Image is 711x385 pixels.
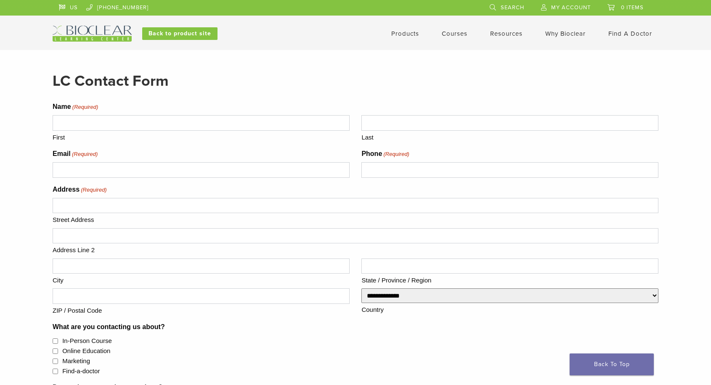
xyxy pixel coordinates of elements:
[80,186,107,194] span: (Required)
[53,213,658,225] label: Street Address
[361,274,658,285] label: State / Province / Region
[442,30,467,37] a: Courses
[53,71,658,91] h2: LC Contact Form
[72,103,98,111] span: (Required)
[361,149,409,159] label: Phone
[551,4,591,11] span: My Account
[570,353,654,375] a: Back To Top
[53,26,132,42] img: Bioclear
[545,30,586,37] a: Why Bioclear
[71,150,98,158] span: (Required)
[53,131,350,142] label: First
[62,356,90,366] label: Marketing
[53,243,658,255] label: Address Line 2
[608,30,652,37] a: Find A Doctor
[62,336,112,346] label: In-Person Course
[361,303,658,315] label: Country
[62,367,100,376] label: Find-a-doctor
[490,30,523,37] a: Resources
[501,4,524,11] span: Search
[53,322,165,332] legend: What are you contacting us about?
[391,30,419,37] a: Products
[62,346,110,356] label: Online Education
[53,185,107,195] legend: Address
[53,304,350,316] label: ZIP / Postal Code
[383,150,409,158] span: (Required)
[53,149,98,159] label: Email
[53,274,350,285] label: City
[361,131,658,142] label: Last
[142,27,218,40] a: Back to product site
[53,102,98,112] legend: Name
[621,4,644,11] span: 0 items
